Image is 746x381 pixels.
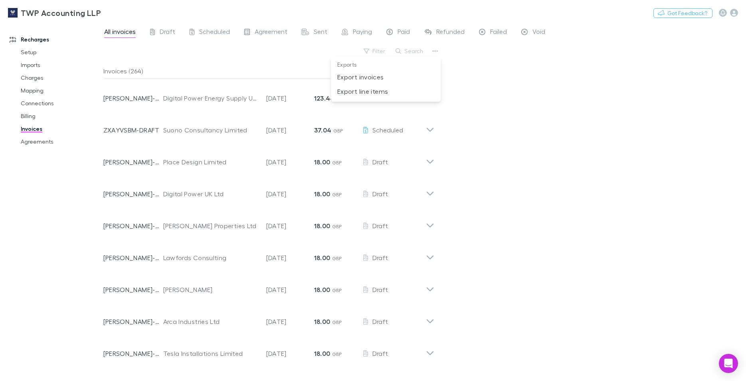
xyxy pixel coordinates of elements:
div: Open Intercom Messenger [719,354,738,373]
li: Export line items [331,84,441,99]
p: Export line items [337,87,434,96]
p: Export invoices [337,72,434,82]
li: Export invoices [331,70,441,84]
p: Exports [331,60,441,70]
